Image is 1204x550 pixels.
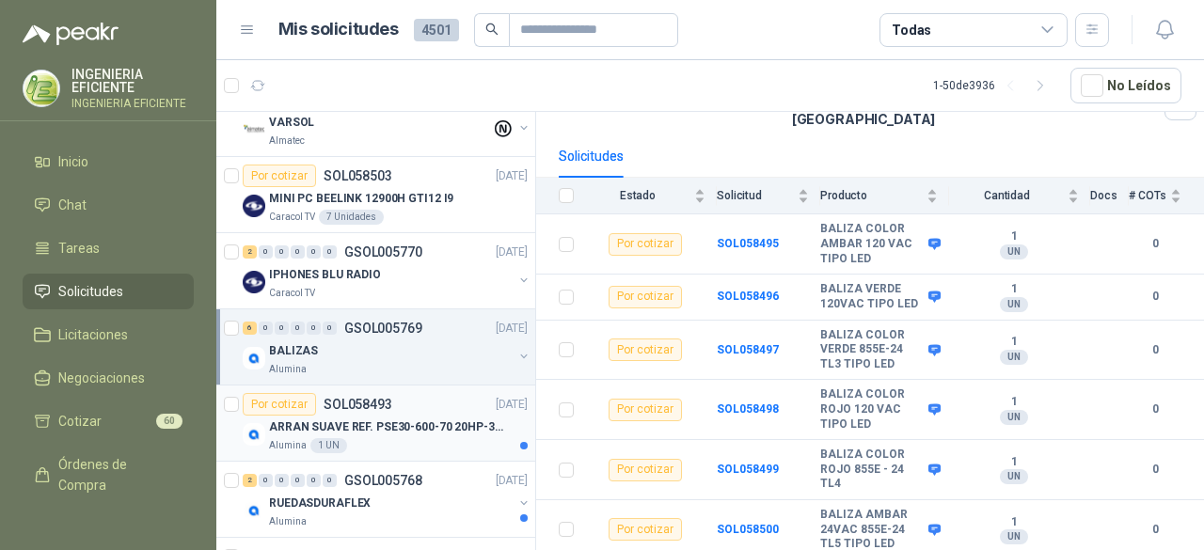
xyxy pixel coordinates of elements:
p: INGENIERIA EFICIENTE [71,98,194,109]
div: Todas [892,20,931,40]
b: BALIZA COLOR ROJO 120 VAC TIPO LED [820,387,924,432]
b: BALIZA COLOR VERDE 855E-24 TL3 TIPO LED [820,328,924,372]
div: 6 [243,322,257,335]
a: Negociaciones [23,360,194,396]
th: Docs [1090,178,1129,214]
div: Por cotizar [609,338,682,361]
b: SOL058496 [717,290,779,303]
p: Alumina [269,514,307,529]
span: Tareas [58,238,100,259]
div: 0 [307,474,321,487]
p: Alumina [269,438,307,453]
span: Chat [58,195,87,215]
b: 0 [1129,288,1181,306]
b: SOL058498 [717,402,779,416]
img: Logo peakr [23,23,119,45]
div: Por cotizar [609,518,682,541]
a: Cotizar60 [23,403,194,439]
p: GSOL005768 [344,474,422,487]
b: 0 [1129,521,1181,539]
b: SOL058500 [717,523,779,536]
b: 0 [1129,341,1181,359]
p: Caracol TV [269,210,315,225]
a: SOL058495 [717,237,779,250]
th: Producto [820,178,949,214]
a: SOL058499 [717,463,779,476]
div: 0 [307,245,321,259]
div: 1 - 50 de 3936 [933,71,1055,101]
p: Cra. 32 Nº 11-101 Yumbo Yumbo , [PERSON_NAME][GEOGRAPHIC_DATA] [792,95,1157,127]
p: [DATE] [496,320,528,338]
div: Por cotizar [609,459,682,481]
div: 0 [259,474,273,487]
div: 7 Unidades [319,210,384,225]
span: Cotizar [58,411,102,432]
div: UN [1000,410,1028,425]
span: 60 [156,414,182,429]
b: 0 [1129,401,1181,418]
button: No Leídos [1070,68,1181,103]
b: 1 [949,395,1079,410]
p: [DATE] [496,244,528,261]
p: SOL058503 [324,169,392,182]
span: 4501 [414,19,459,41]
b: 0 [1129,235,1181,253]
div: Por cotizar [609,286,682,308]
span: Estado [585,189,690,202]
p: IPHONES BLU RADIO [269,266,381,284]
th: Cantidad [949,178,1090,214]
a: 0 0 0 0 0 0 GSOL005771[DATE] Company LogoVARSOLAlmatec [243,88,531,149]
div: 0 [323,322,337,335]
p: RUEDASDURAFLEX [269,495,371,512]
a: 2 0 0 0 0 0 GSOL005768[DATE] Company LogoRUEDASDURAFLEXAlumina [243,469,531,529]
div: UN [1000,529,1028,544]
h1: Mis solicitudes [278,16,399,43]
span: Inicio [58,151,88,172]
a: Por cotizarSOL058503[DATE] Company LogoMINI PC BEELINK 12900H GTI12 I9Caracol TV7 Unidades [216,157,535,233]
div: 0 [291,474,305,487]
img: Company Logo [243,195,265,217]
span: Solicitud [717,189,794,202]
div: 2 [243,245,257,259]
b: BALIZA COLOR ROJO 855E - 24 TL4 [820,448,924,492]
div: 0 [291,245,305,259]
div: Por cotizar [243,393,316,416]
div: 0 [291,322,305,335]
div: 0 [307,322,321,335]
p: MINI PC BEELINK 12900H GTI12 I9 [269,190,453,208]
div: Solicitudes [559,146,624,166]
div: UN [1000,244,1028,259]
img: Company Logo [243,271,265,293]
a: SOL058497 [717,343,779,356]
p: Caracol TV [269,286,315,301]
span: Órdenes de Compra [58,454,176,495]
p: Alumina [269,362,307,377]
img: Company Logo [243,499,265,522]
p: ARRAN SUAVE REF. PSE30-600-70 20HP-30A [269,418,503,436]
p: INGENIERIA EFICIENTE [71,68,194,94]
p: SOL058493 [324,398,392,411]
b: BALIZA VERDE 120VAC TIPO LED [820,282,924,311]
div: 0 [259,245,273,259]
b: 1 [949,455,1079,470]
th: # COTs [1129,178,1204,214]
div: UN [1000,297,1028,312]
span: Producto [820,189,923,202]
div: 0 [259,322,273,335]
p: VARSOL [269,114,314,132]
img: Company Logo [243,423,265,446]
img: Company Logo [243,118,265,141]
span: Solicitudes [58,281,123,302]
th: Estado [585,178,717,214]
div: Por cotizar [609,233,682,256]
span: search [485,23,499,36]
div: Por cotizar [243,165,316,187]
b: 1 [949,335,1079,350]
p: Almatec [269,134,305,149]
div: 0 [275,474,289,487]
a: Chat [23,187,194,223]
b: BALIZA COLOR AMBAR 120 VAC TIPO LED [820,222,924,266]
span: # COTs [1129,189,1166,202]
